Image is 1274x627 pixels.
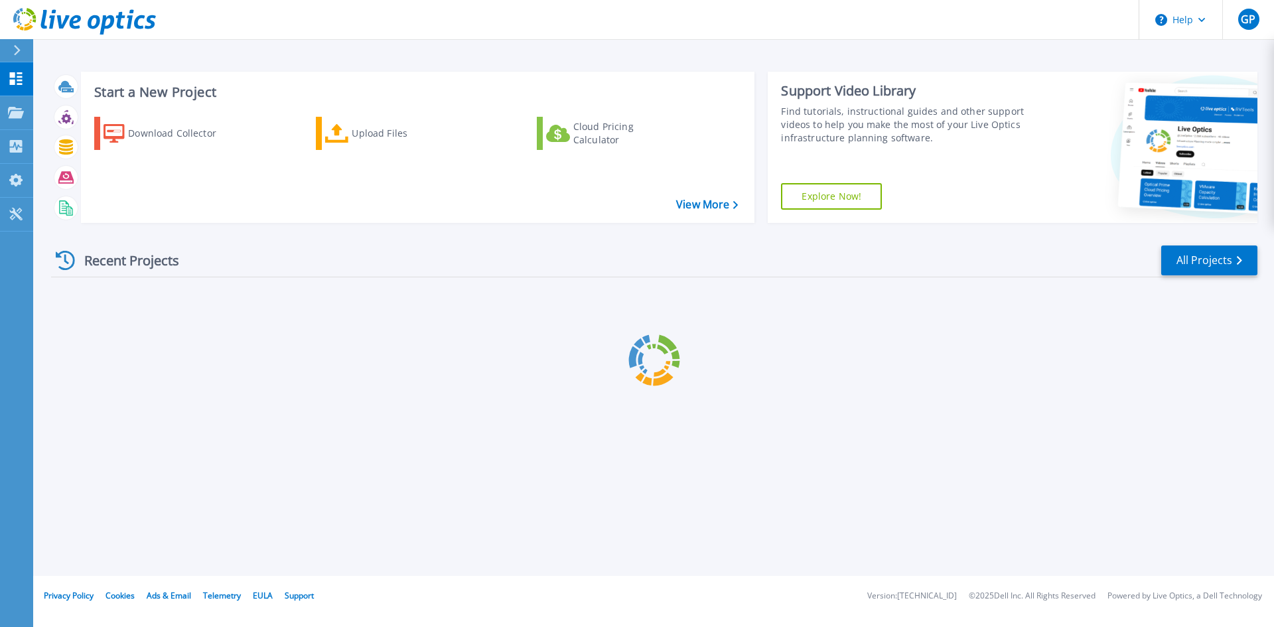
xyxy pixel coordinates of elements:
span: GP [1241,14,1255,25]
a: Ads & Email [147,590,191,601]
a: Telemetry [203,590,241,601]
a: Privacy Policy [44,590,94,601]
div: Recent Projects [51,244,197,277]
div: Support Video Library [781,82,1030,100]
a: View More [676,198,738,211]
li: Version: [TECHNICAL_ID] [867,592,957,600]
a: Cloud Pricing Calculator [537,117,685,150]
div: Cloud Pricing Calculator [573,120,679,147]
a: Explore Now! [781,183,882,210]
a: All Projects [1161,245,1257,275]
a: Download Collector [94,117,242,150]
a: Support [285,590,314,601]
div: Upload Files [352,120,458,147]
li: © 2025 Dell Inc. All Rights Reserved [969,592,1096,600]
a: Upload Files [316,117,464,150]
li: Powered by Live Optics, a Dell Technology [1107,592,1262,600]
div: Download Collector [128,120,234,147]
a: Cookies [106,590,135,601]
h3: Start a New Project [94,85,738,100]
div: Find tutorials, instructional guides and other support videos to help you make the most of your L... [781,105,1030,145]
a: EULA [253,590,273,601]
